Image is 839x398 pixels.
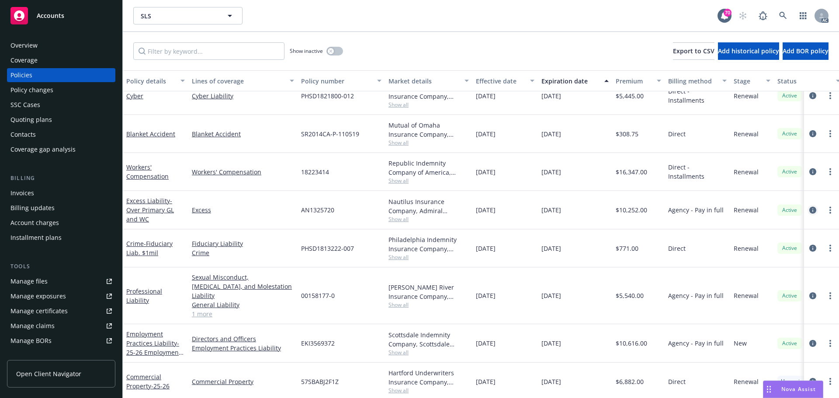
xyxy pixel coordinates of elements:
[10,83,53,97] div: Policy changes
[10,274,48,288] div: Manage files
[388,235,469,253] div: Philadelphia Indemnity Insurance Company, [GEOGRAPHIC_DATA] Insurance Companies
[298,70,385,91] button: Policy number
[7,319,115,333] a: Manage claims
[825,376,836,387] a: more
[126,197,174,223] span: - Over Primary GL and WC
[825,205,836,215] a: more
[541,205,561,215] span: [DATE]
[825,128,836,139] a: more
[668,163,727,181] span: Direct - Installments
[734,129,759,138] span: Renewal
[616,244,638,253] span: $771.00
[126,76,175,86] div: Policy details
[808,338,818,349] a: circleInformation
[388,283,469,301] div: [PERSON_NAME] River Insurance Company, [PERSON_NAME] River Group, RT Specialty Insurance Services...
[541,167,561,177] span: [DATE]
[673,47,714,55] span: Export to CSV
[37,12,64,19] span: Accounts
[388,215,469,223] span: Show all
[388,253,469,261] span: Show all
[476,244,496,253] span: [DATE]
[794,7,812,24] a: Switch app
[10,98,40,112] div: SSC Cases
[10,289,66,303] div: Manage exposures
[10,319,55,333] div: Manage claims
[734,205,759,215] span: Renewal
[192,300,294,309] a: General Liability
[724,9,732,17] div: 70
[616,377,644,386] span: $6,882.00
[777,76,831,86] div: Status
[616,167,647,177] span: $16,347.00
[388,121,469,139] div: Mutual of Omaha Insurance Company, Mutual of Omaha Life & Health Group, Special Markets Insurance...
[192,309,294,318] a: 1 more
[7,349,115,363] a: Summary of insurance
[781,292,798,300] span: Active
[476,129,496,138] span: [DATE]
[7,289,115,303] a: Manage exposures
[126,130,175,138] a: Blanket Accident
[388,101,469,108] span: Show all
[668,339,724,348] span: Agency - Pay in full
[301,377,339,386] span: 57SBABJ2F1Z
[616,291,644,300] span: $5,540.00
[192,248,294,257] a: Crime
[10,304,68,318] div: Manage certificates
[7,38,115,52] a: Overview
[673,42,714,60] button: Export to CSV
[541,377,561,386] span: [DATE]
[7,128,115,142] a: Contacts
[301,205,334,215] span: AN1325720
[808,90,818,101] a: circleInformation
[10,38,38,52] div: Overview
[734,91,759,100] span: Renewal
[192,205,294,215] a: Excess
[476,76,525,86] div: Effective date
[668,291,724,300] span: Agency - Pay in full
[668,244,686,253] span: Direct
[808,128,818,139] a: circleInformation
[7,262,115,271] div: Tools
[10,68,32,82] div: Policies
[388,76,459,86] div: Market details
[126,197,174,223] a: Excess Liability
[668,377,686,386] span: Direct
[188,70,298,91] button: Lines of coverage
[7,68,115,82] a: Policies
[10,128,36,142] div: Contacts
[290,47,323,55] span: Show inactive
[783,47,829,55] span: Add BOR policy
[476,377,496,386] span: [DATE]
[7,83,115,97] a: Policy changes
[7,201,115,215] a: Billing updates
[388,197,469,215] div: Nautilus Insurance Company, Admiral Insurance Group ([PERSON_NAME] Corporation), RT Specialty Ins...
[192,239,294,248] a: Fiduciary Liability
[541,91,561,100] span: [DATE]
[388,159,469,177] div: Republic Indemnity Company of America, [GEOGRAPHIC_DATA] Indemnity
[192,129,294,138] a: Blanket Accident
[668,87,727,105] span: Direct - Installments
[781,244,798,252] span: Active
[718,42,779,60] button: Add historical policy
[668,205,724,215] span: Agency - Pay in full
[301,339,335,348] span: EKI3569372
[388,330,469,349] div: Scottsdale Indemnity Company, Scottsdale Insurance Company (Nationwide), RT Specialty Insurance S...
[734,339,747,348] span: New
[616,339,647,348] span: $10,616.00
[476,167,496,177] span: [DATE]
[781,92,798,100] span: Active
[734,244,759,253] span: Renewal
[126,239,173,257] a: Crime
[7,53,115,67] a: Coverage
[808,376,818,387] a: circleInformation
[7,216,115,230] a: Account charges
[7,186,115,200] a: Invoices
[192,334,294,343] a: Directors and Officers
[301,291,335,300] span: 00158177-0
[7,304,115,318] a: Manage certificates
[763,381,823,398] button: Nova Assist
[476,291,496,300] span: [DATE]
[612,70,665,91] button: Premium
[10,334,52,348] div: Manage BORs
